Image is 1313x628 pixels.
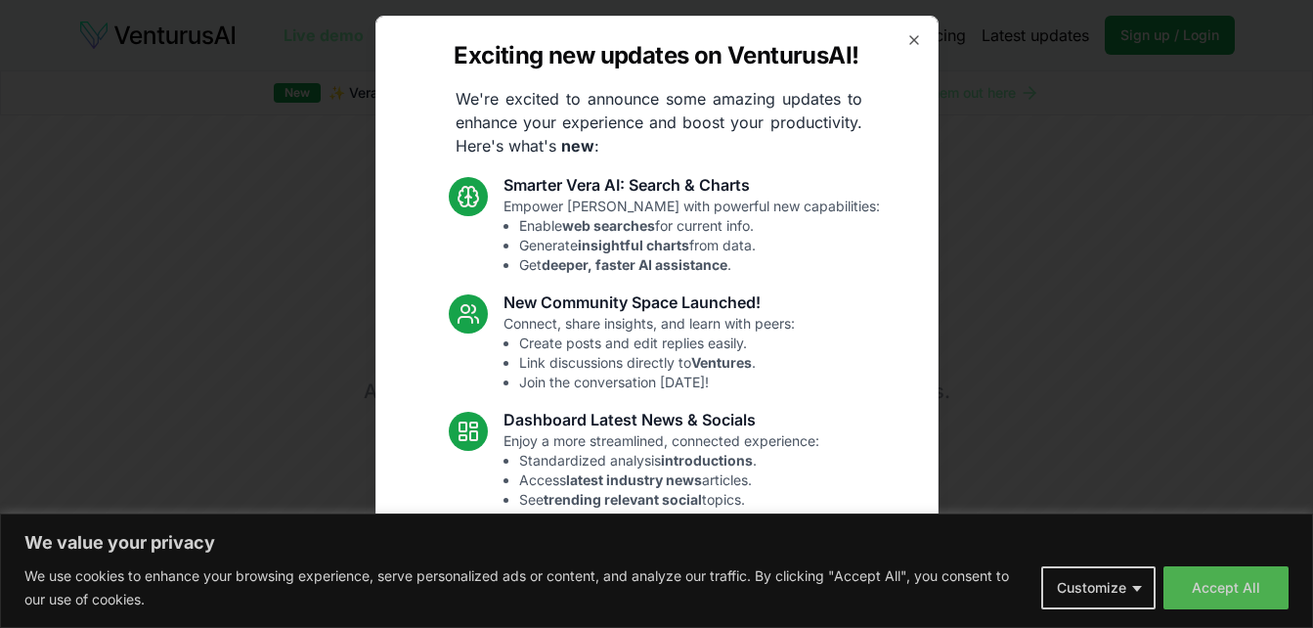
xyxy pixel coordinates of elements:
[542,256,727,273] strong: deeper, faster AI assistance
[578,237,689,253] strong: insightful charts
[454,40,858,71] h2: Exciting new updates on VenturusAI!
[503,197,880,275] p: Empower [PERSON_NAME] with powerful new capabilities:
[503,549,805,627] p: Smoother performance and improved usability:
[503,431,819,510] p: Enjoy a more streamlined, connected experience:
[503,408,819,431] h3: Dashboard Latest News & Socials
[519,471,819,490] li: Access articles.
[503,173,880,197] h3: Smarter Vera AI: Search & Charts
[519,236,880,255] li: Generate from data.
[519,216,880,236] li: Enable for current info.
[519,334,795,353] li: Create posts and edit replies easily.
[691,354,752,371] strong: Ventures
[566,471,702,488] strong: latest industry news
[519,490,819,510] li: See topics.
[519,607,805,627] li: Enhanced overall UI consistency.
[562,217,655,234] strong: web searches
[544,491,702,508] strong: trending relevant social
[561,136,594,156] strong: new
[519,451,819,471] li: Standardized analysis .
[503,291,795,314] h3: New Community Space Launched!
[503,314,795,392] p: Connect, share insights, and learn with peers:
[519,353,795,373] li: Link discussions directly to .
[519,255,880,275] li: Get .
[440,87,878,157] p: We're excited to announce some amazing updates to enhance your experience and boost your producti...
[661,452,753,469] strong: introductions
[503,525,805,549] h3: Fixes and UI Polish
[519,373,795,392] li: Join the conversation [DATE]!
[519,568,805,588] li: Resolved Vera chart loading issue.
[519,588,805,607] li: Fixed mobile chat & sidebar glitches.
